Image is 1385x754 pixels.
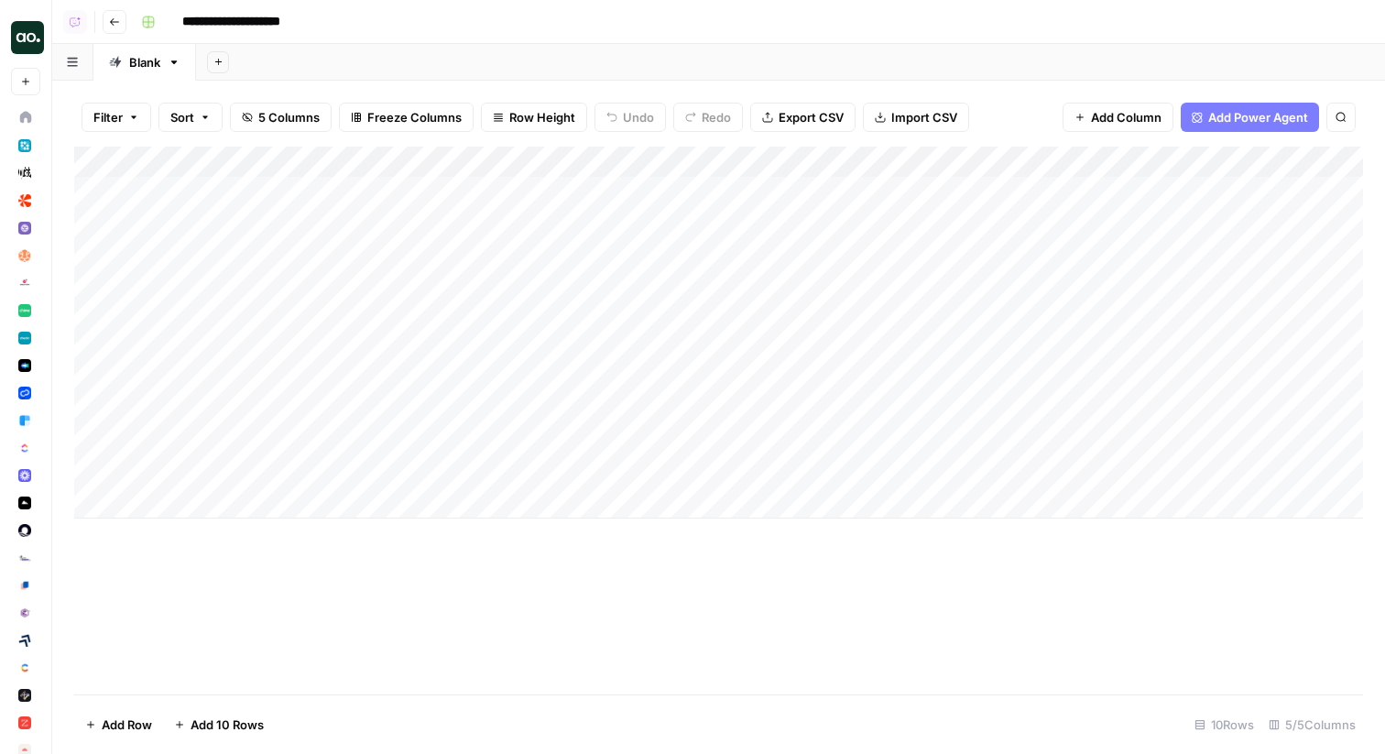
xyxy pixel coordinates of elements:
[18,606,31,619] img: xf6b4g7v9n1cfco8wpzm78dqnb6e
[1091,108,1161,126] span: Add Column
[191,716,264,734] span: Add 10 Rows
[863,103,969,132] button: Import CSV
[18,579,31,592] img: glq0fklpdxbalhn7i6kvfbbvs11n
[18,194,31,207] img: jkhkcar56nid5uw4tq7euxnuco2o
[18,414,31,427] img: fr92439b8i8d8kixz6owgxh362ib
[18,716,31,729] img: hcm4s7ic2xq26rsmuray6dv1kquq
[158,103,223,132] button: Sort
[18,277,31,290] img: gddfodh0ack4ddcgj10xzwv4nyos
[82,103,151,132] button: Filter
[74,710,163,739] button: Add Row
[18,469,31,482] img: wev6amecshr6l48lvue5fy0bkco1
[18,167,31,180] img: m87i3pytwzu9d7629hz0batfjj1p
[18,387,31,399] img: z4c86av58qw027qbtb91h24iuhub
[11,103,40,132] a: Home
[18,552,31,564] img: k09s5utkby11dt6rxf2w9zgb46r0
[18,359,31,372] img: h6qlr8a97mop4asab8l5qtldq2wv
[18,634,31,647] img: kaevn8smg0ztd3bicv5o6c24vmo8
[18,249,31,262] img: hlg0wqi1id4i6sbxkcpd2tyblcaw
[18,139,31,152] img: apu0vsiwfa15xu8z64806eursjsk
[367,108,462,126] span: Freeze Columns
[750,103,856,132] button: Export CSV
[1261,710,1363,739] div: 5/5 Columns
[339,103,474,132] button: Freeze Columns
[258,108,320,126] span: 5 Columns
[18,222,31,235] img: rkye1xl29jr3pw1t320t03wecljb
[18,497,31,509] img: 0idox3onazaeuxox2jono9vm549w
[891,108,957,126] span: Import CSV
[18,661,31,674] img: 2ud796hvc3gw7qwjscn75txc5abr
[702,108,731,126] span: Redo
[1187,710,1261,739] div: 10 Rows
[18,524,31,537] img: red1k5sizbc2zfjdzds8kz0ky0wq
[93,108,123,126] span: Filter
[230,103,332,132] button: 5 Columns
[11,15,40,60] button: Workspace: AirOps - AEO
[163,710,275,739] button: Add 10 Rows
[18,689,31,702] img: azd67o9nw473vll9dbscvlvo9wsn
[11,21,44,54] img: AirOps - AEO Logo
[18,442,31,454] img: nyvnio03nchgsu99hj5luicuvesv
[623,108,654,126] span: Undo
[170,108,194,126] span: Sort
[594,103,666,132] button: Undo
[102,716,152,734] span: Add Row
[509,108,575,126] span: Row Height
[18,332,31,344] img: 78cr82s63dt93a7yj2fue7fuqlci
[779,108,844,126] span: Export CSV
[481,103,587,132] button: Row Height
[18,304,31,317] img: mhv33baw7plipcpp00rsngv1nu95
[1063,103,1173,132] button: Add Column
[673,103,743,132] button: Redo
[1181,103,1319,132] button: Add Power Agent
[1208,108,1308,126] span: Add Power Agent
